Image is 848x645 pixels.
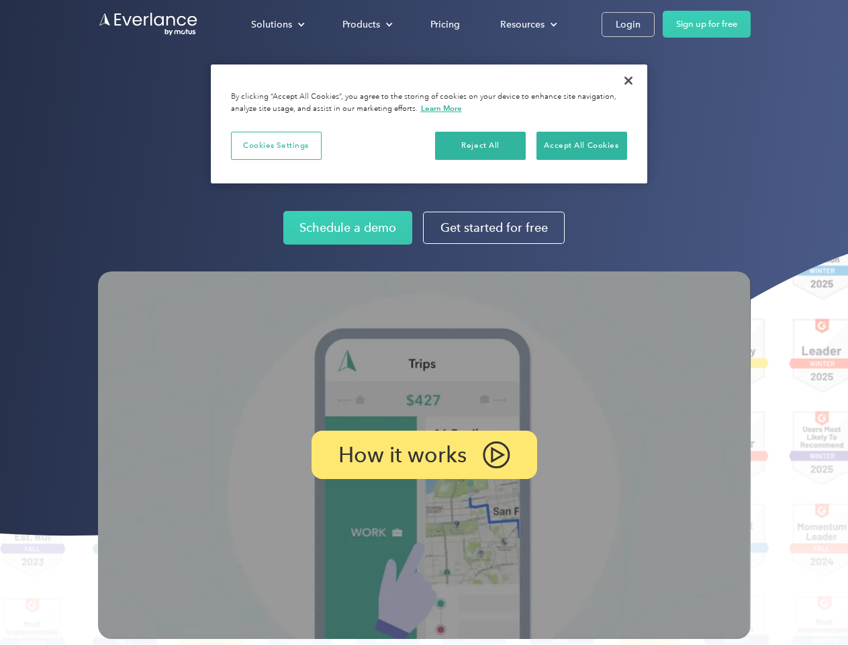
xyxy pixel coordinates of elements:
div: Resources [500,16,545,33]
div: Privacy [211,64,647,183]
div: By clicking “Accept All Cookies”, you agree to the storing of cookies on your device to enhance s... [231,91,627,115]
a: Login [602,12,655,37]
button: Accept All Cookies [536,132,627,160]
button: Close [614,66,643,95]
div: Pricing [430,16,460,33]
div: Solutions [251,16,292,33]
a: Go to homepage [98,11,199,37]
div: Resources [487,13,568,36]
a: Schedule a demo [283,211,412,245]
p: How it works [338,447,467,463]
div: Solutions [238,13,316,36]
a: Pricing [417,13,473,36]
a: Get started for free [423,212,565,244]
div: Cookie banner [211,64,647,183]
button: Reject All [435,132,526,160]
input: Submit [99,80,167,108]
a: More information about your privacy, opens in a new tab [421,103,462,113]
div: Products [342,16,380,33]
a: Sign up for free [663,11,751,38]
button: Cookies Settings [231,132,322,160]
div: Products [329,13,404,36]
div: Login [616,16,641,33]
